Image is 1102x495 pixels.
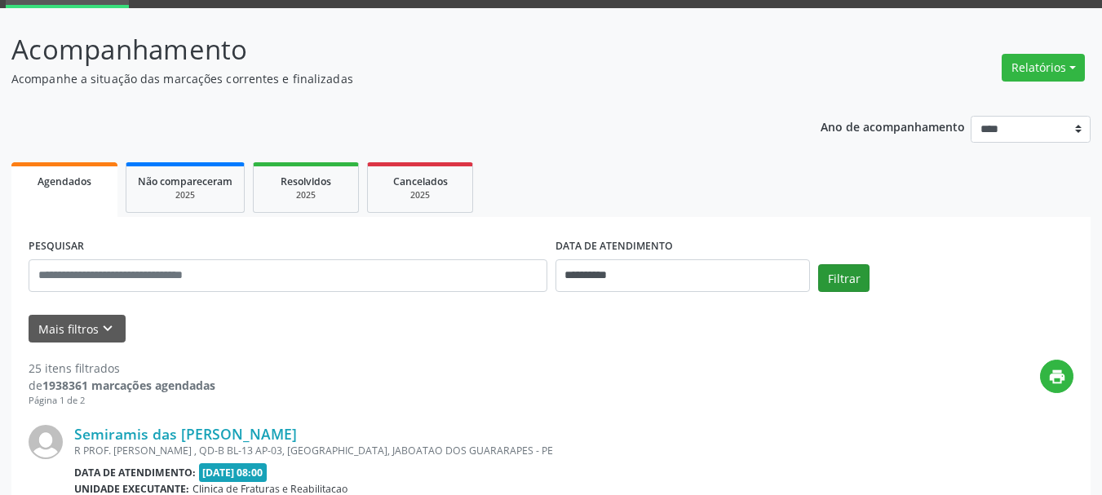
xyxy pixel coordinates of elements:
p: Acompanhamento [11,29,767,70]
span: Não compareceram [138,175,232,188]
div: Página 1 de 2 [29,394,215,408]
p: Acompanhe a situação das marcações correntes e finalizadas [11,70,767,87]
label: DATA DE ATENDIMENTO [555,234,673,259]
div: R PROF. [PERSON_NAME] , QD-B BL-13 AP-03, [GEOGRAPHIC_DATA], JABOATAO DOS GUARARAPES - PE [74,444,829,457]
button: print [1040,360,1073,393]
div: 2025 [138,189,232,201]
a: Semiramis das [PERSON_NAME] [74,425,297,443]
i: print [1048,368,1066,386]
span: Agendados [38,175,91,188]
strong: 1938361 marcações agendadas [42,378,215,393]
p: Ano de acompanhamento [821,116,965,136]
div: 2025 [265,189,347,201]
b: Data de atendimento: [74,466,196,480]
span: Resolvidos [281,175,331,188]
img: img [29,425,63,459]
i: keyboard_arrow_down [99,320,117,338]
div: 2025 [379,189,461,201]
span: [DATE] 08:00 [199,463,268,482]
button: Mais filtroskeyboard_arrow_down [29,315,126,343]
div: 25 itens filtrados [29,360,215,377]
div: de [29,377,215,394]
button: Filtrar [818,264,870,292]
span: Cancelados [393,175,448,188]
button: Relatórios [1002,54,1085,82]
label: PESQUISAR [29,234,84,259]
